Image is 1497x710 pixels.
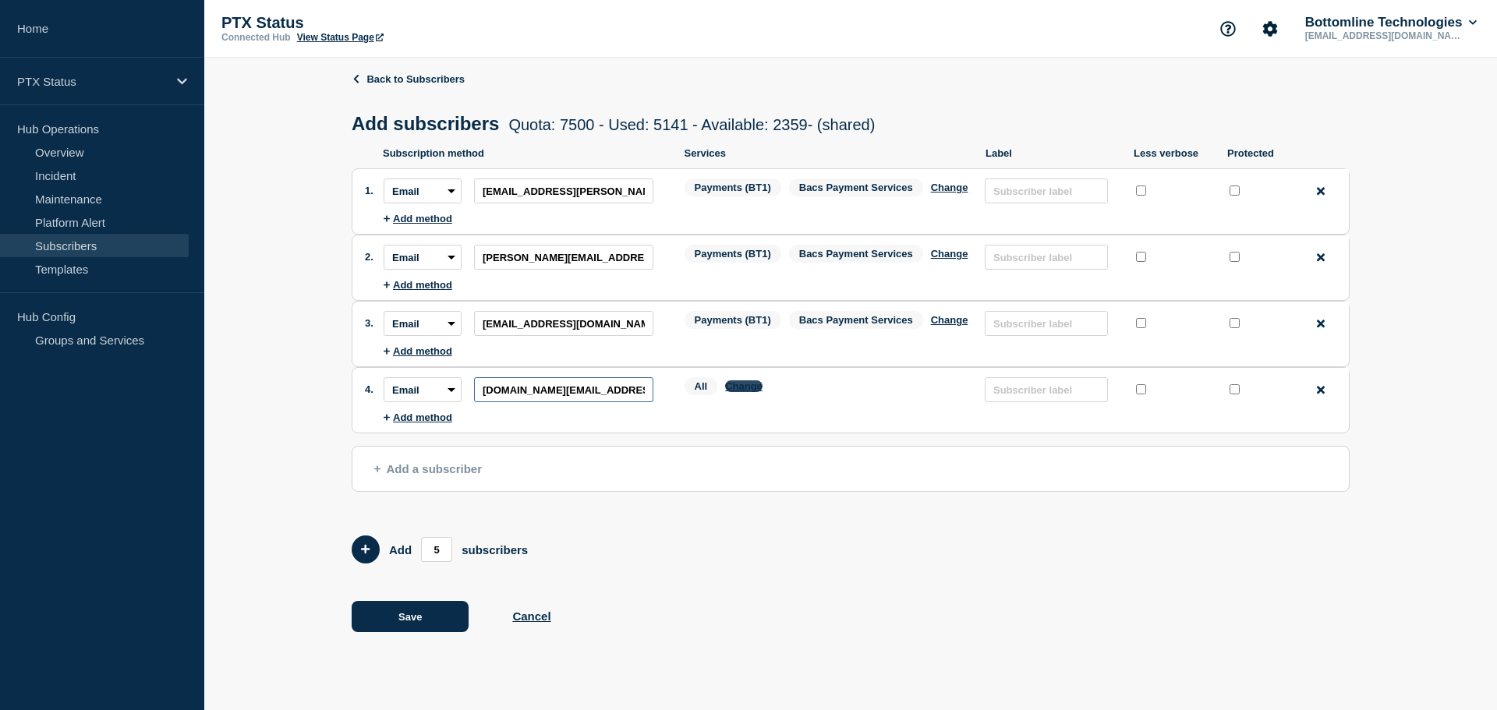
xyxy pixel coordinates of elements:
button: Add a subscriber [352,446,1350,492]
p: [EMAIL_ADDRESS][DOMAIN_NAME] [1302,30,1464,41]
h1: Add subscribers [352,113,875,135]
input: subscription-address [474,377,653,402]
input: less verbose checkbox [1136,384,1146,394]
span: Bacs Payment Services [789,311,923,329]
p: PTX Status [221,14,533,32]
button: Bottomline Technologies [1302,15,1480,30]
span: Bacs Payment Services [789,178,923,196]
input: subscription-address [474,178,653,203]
input: less verbose checkbox [1136,252,1146,262]
p: Subscription method [383,147,669,159]
button: Support [1212,12,1244,45]
p: Add [389,543,412,556]
button: Add method [384,412,452,423]
p: subscribers [462,543,528,556]
input: Add members count [421,537,452,562]
button: Account settings [1254,12,1286,45]
input: less verbose checkbox [1136,185,1146,196]
span: Payments (BT1) [685,178,781,196]
p: Protected [1227,147,1290,159]
input: subscription-address [474,245,653,270]
p: PTX Status [17,75,167,88]
button: Change [931,182,968,193]
button: Add method [384,345,452,357]
input: Subscriber label [985,245,1108,270]
input: less verbose checkbox [1136,318,1146,328]
input: Subscriber label [985,178,1108,203]
span: 2. [365,251,373,263]
button: Change [931,248,968,260]
button: Save [352,601,469,632]
input: Subscriber label [985,377,1108,402]
input: Subscriber label [985,311,1108,336]
button: Cancel [512,609,550,623]
input: protected checkbox [1230,185,1240,196]
span: Add a subscriber [374,462,482,475]
button: Add method [384,279,452,291]
a: Back to Subscribers [352,73,465,85]
p: Label [986,147,1118,159]
span: All [685,377,718,395]
button: Change [931,314,968,326]
span: 4. [365,383,373,395]
input: protected checkbox [1230,384,1240,394]
span: 3. [365,317,373,329]
p: Connected Hub [221,32,291,43]
button: Add method [384,213,452,224]
input: subscription-address [474,311,653,336]
p: Services [685,147,971,159]
button: Change [725,380,763,392]
a: View Status Page [297,32,384,43]
span: Payments (BT1) [685,245,781,263]
span: Quota: 7500 - Used: 5141 - Available: 2359 - (shared) [508,116,875,133]
p: Less verbose [1134,147,1212,159]
input: protected checkbox [1230,252,1240,262]
span: Bacs Payment Services [789,245,923,263]
input: protected checkbox [1230,318,1240,328]
button: Add 5 team members [352,535,380,563]
span: Payments (BT1) [685,311,781,329]
span: 1. [365,185,373,196]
